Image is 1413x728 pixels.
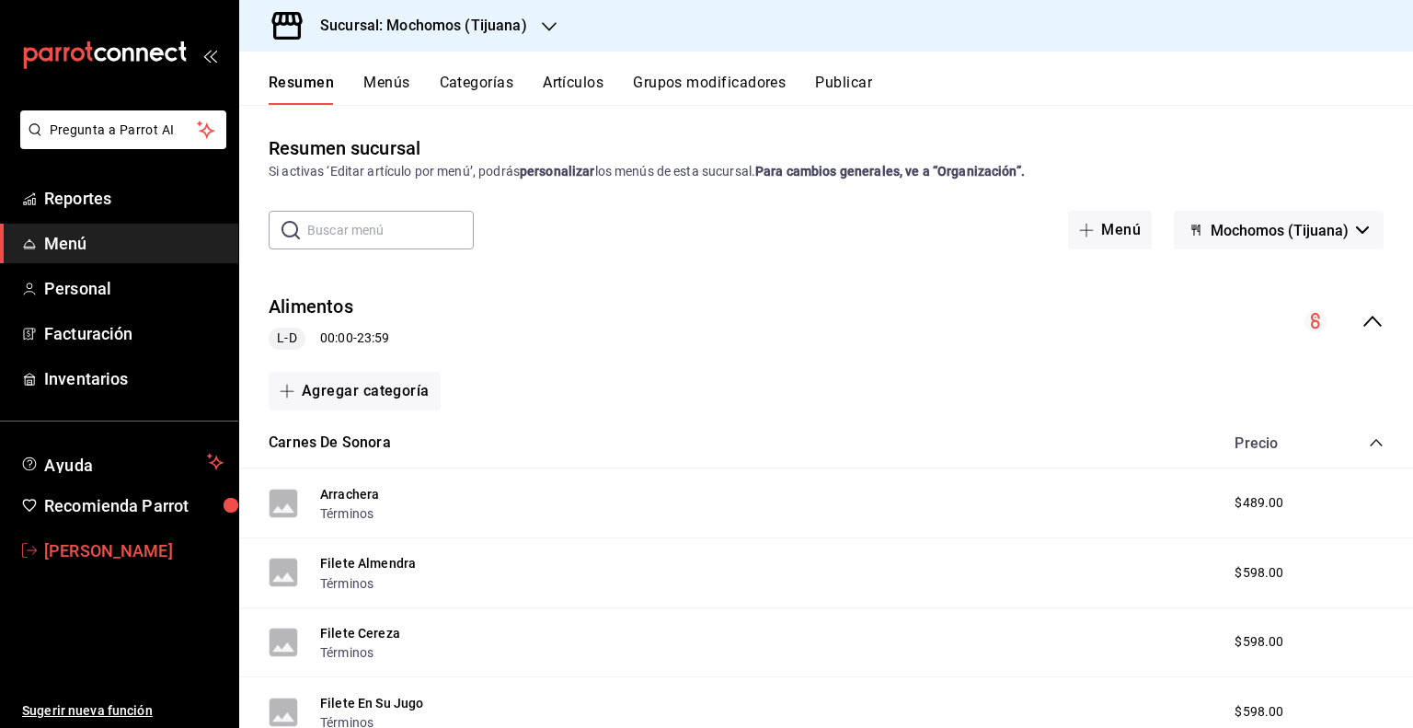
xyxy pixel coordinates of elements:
button: Artículos [543,74,603,105]
span: Sugerir nueva función [22,701,224,721]
button: collapse-category-row [1369,435,1384,450]
div: Si activas ‘Editar artículo por menú’, podrás los menús de esta sucursal. [269,162,1384,181]
span: L-D [270,329,304,348]
span: Ayuda [44,451,200,473]
strong: personalizar [520,164,595,179]
button: Filete Cereza [320,624,400,642]
button: open_drawer_menu [202,48,217,63]
button: Pregunta a Parrot AI [20,110,226,149]
span: [PERSON_NAME] [44,538,224,563]
button: Menú [1068,211,1152,249]
h3: Sucursal: Mochomos (Tijuana) [305,15,527,37]
span: Mochomos (Tijuana) [1211,222,1349,239]
span: $598.00 [1235,702,1283,722]
button: Filete Almendra [320,554,416,572]
span: $598.00 [1235,563,1283,583]
input: Buscar menú [307,212,474,248]
button: Agregar categoría [269,372,441,410]
div: 00:00 - 23:59 [269,328,389,350]
span: $489.00 [1235,493,1283,513]
button: Categorías [440,74,514,105]
span: Recomienda Parrot [44,493,224,518]
div: Precio [1216,434,1334,452]
button: Resumen [269,74,334,105]
button: Grupos modificadores [633,74,786,105]
button: Mochomos (Tijuana) [1174,211,1384,249]
button: Publicar [815,74,872,105]
div: collapse-menu-row [239,279,1413,364]
button: Carnes De Sonora [269,433,391,454]
span: Reportes [44,186,224,211]
span: Facturación [44,321,224,346]
span: $598.00 [1235,632,1283,652]
button: Términos [320,504,373,523]
button: Términos [320,643,373,662]
span: Pregunta a Parrot AI [50,121,198,140]
a: Pregunta a Parrot AI [13,133,226,153]
button: Arrachera [320,485,379,503]
span: Menú [44,231,224,256]
span: Inventarios [44,366,224,391]
strong: Para cambios generales, ve a “Organización”. [755,164,1025,179]
div: Resumen sucursal [269,134,420,162]
button: Términos [320,574,373,593]
button: Alimentos [269,294,353,320]
div: navigation tabs [269,74,1413,105]
button: Menús [363,74,409,105]
span: Personal [44,276,224,301]
button: Filete En Su Jugo [320,694,424,712]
